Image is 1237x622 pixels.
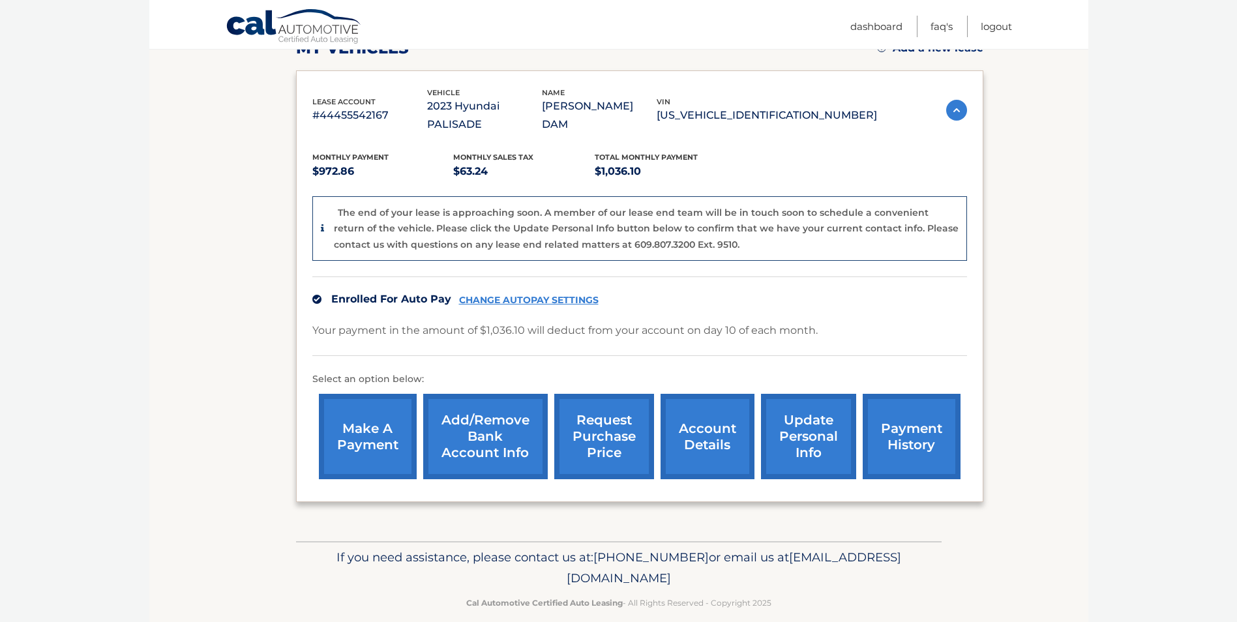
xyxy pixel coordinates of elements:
[593,550,709,565] span: [PHONE_NUMBER]
[863,394,961,479] a: payment history
[466,598,623,608] strong: Cal Automotive Certified Auto Leasing
[850,16,902,37] a: Dashboard
[554,394,654,479] a: request purchase price
[427,97,542,134] p: 2023 Hyundai PALISADE
[312,295,321,304] img: check.svg
[423,394,548,479] a: Add/Remove bank account info
[331,293,451,305] span: Enrolled For Auto Pay
[981,16,1012,37] a: Logout
[459,295,599,306] a: CHANGE AUTOPAY SETTINGS
[312,97,376,106] span: lease account
[761,394,856,479] a: update personal info
[305,547,933,589] p: If you need assistance, please contact us at: or email us at
[453,162,595,181] p: $63.24
[542,88,565,97] span: name
[542,97,657,134] p: [PERSON_NAME] DAM
[312,321,818,340] p: Your payment in the amount of $1,036.10 will deduct from your account on day 10 of each month.
[334,207,959,250] p: The end of your lease is approaching soon. A member of our lease end team will be in touch soon t...
[661,394,754,479] a: account details
[453,153,533,162] span: Monthly sales Tax
[305,596,933,610] p: - All Rights Reserved - Copyright 2025
[226,8,363,46] a: Cal Automotive
[657,97,670,106] span: vin
[312,162,454,181] p: $972.86
[427,88,460,97] span: vehicle
[595,162,736,181] p: $1,036.10
[312,106,427,125] p: #44455542167
[657,106,877,125] p: [US_VEHICLE_IDENTIFICATION_NUMBER]
[312,372,967,387] p: Select an option below:
[946,100,967,121] img: accordion-active.svg
[567,550,901,585] span: [EMAIL_ADDRESS][DOMAIN_NAME]
[312,153,389,162] span: Monthly Payment
[931,16,953,37] a: FAQ's
[319,394,417,479] a: make a payment
[595,153,698,162] span: Total Monthly Payment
